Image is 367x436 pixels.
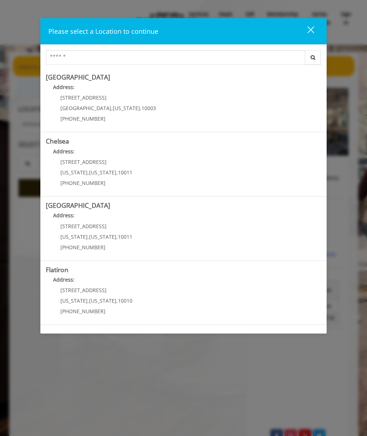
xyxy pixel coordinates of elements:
[46,50,305,65] input: Search Center
[89,169,116,176] span: [US_STATE]
[299,26,314,37] div: close dialog
[46,50,321,68] div: Center Select
[113,105,140,112] span: [US_STATE]
[46,201,110,210] b: [GEOGRAPHIC_DATA]
[53,276,75,283] b: Address:
[309,55,317,60] i: Search button
[141,105,156,112] span: 10003
[294,24,319,39] button: close dialog
[60,223,107,230] span: [STREET_ADDRESS]
[46,265,68,274] b: Flatiron
[88,169,89,176] span: ,
[46,137,69,145] b: Chelsea
[60,158,107,165] span: [STREET_ADDRESS]
[48,27,158,36] span: Please select a Location to continue
[89,297,116,304] span: [US_STATE]
[60,308,105,315] span: [PHONE_NUMBER]
[89,233,116,240] span: [US_STATE]
[46,329,95,338] b: Garment District
[116,169,118,176] span: ,
[60,169,88,176] span: [US_STATE]
[46,73,110,81] b: [GEOGRAPHIC_DATA]
[53,84,75,90] b: Address:
[60,287,107,294] span: [STREET_ADDRESS]
[140,105,141,112] span: ,
[118,297,132,304] span: 10010
[60,233,88,240] span: [US_STATE]
[118,169,132,176] span: 10011
[60,297,88,304] span: [US_STATE]
[53,212,75,219] b: Address:
[88,233,89,240] span: ,
[53,148,75,155] b: Address:
[111,105,113,112] span: ,
[60,179,105,186] span: [PHONE_NUMBER]
[60,94,107,101] span: [STREET_ADDRESS]
[60,105,111,112] span: [GEOGRAPHIC_DATA]
[116,297,118,304] span: ,
[116,233,118,240] span: ,
[88,297,89,304] span: ,
[60,115,105,122] span: [PHONE_NUMBER]
[60,244,105,251] span: [PHONE_NUMBER]
[118,233,132,240] span: 10011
